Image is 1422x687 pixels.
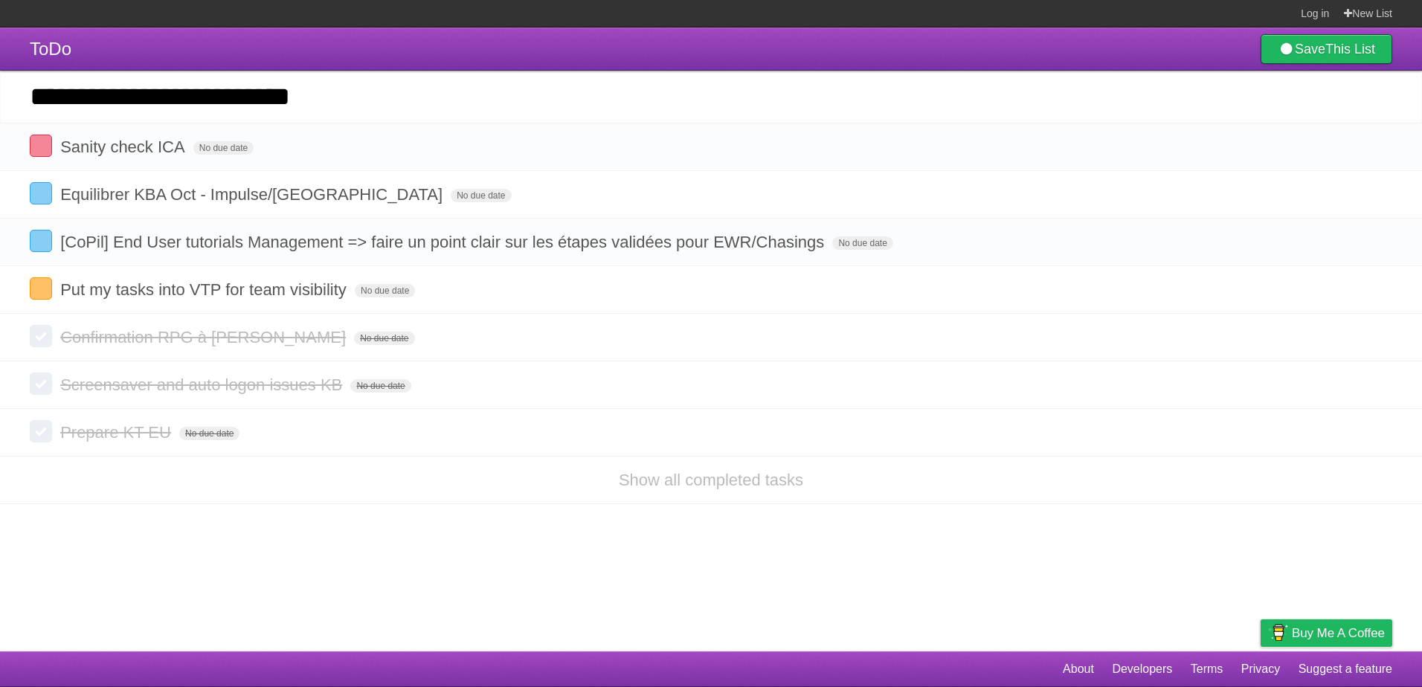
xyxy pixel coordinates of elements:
[1112,655,1172,683] a: Developers
[30,420,52,442] label: Done
[179,427,239,440] span: No due date
[619,471,803,489] a: Show all completed tasks
[1191,655,1223,683] a: Terms
[60,233,828,251] span: [CoPil] End User tutorials Management => faire un point clair sur les étapes validées pour EWR/Ch...
[832,236,892,250] span: No due date
[355,284,415,297] span: No due date
[1325,42,1375,57] b: This List
[350,379,411,393] span: No due date
[1241,655,1280,683] a: Privacy
[1063,655,1094,683] a: About
[1299,655,1392,683] a: Suggest a feature
[60,138,189,156] span: Sanity check ICA
[193,141,254,155] span: No due date
[451,189,511,202] span: No due date
[60,185,446,204] span: Equilibrer KBA Oct - Impulse/[GEOGRAPHIC_DATA]
[30,39,71,59] span: ToDo
[60,423,175,442] span: Prepare KT EU
[1268,620,1288,645] img: Buy me a coffee
[1261,619,1392,647] a: Buy me a coffee
[30,277,52,300] label: Done
[30,182,52,204] label: Done
[30,325,52,347] label: Done
[1292,620,1385,646] span: Buy me a coffee
[30,135,52,157] label: Done
[60,328,350,346] span: Confirmation RPG à [PERSON_NAME]
[30,372,52,395] label: Done
[354,332,414,345] span: No due date
[60,280,350,299] span: Put my tasks into VTP for team visibility
[60,375,346,394] span: Screensaver and auto logon issues KB
[1261,34,1392,64] a: SaveThis List
[30,230,52,252] label: Done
